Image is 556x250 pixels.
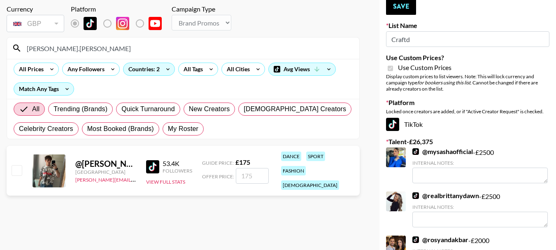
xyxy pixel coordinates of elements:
[398,63,451,72] span: Use Custom Prices
[412,192,548,227] div: - £ 2500
[14,63,45,75] div: All Prices
[281,180,339,190] div: [DEMOGRAPHIC_DATA]
[87,124,154,134] span: Most Booked (Brands)
[202,160,234,166] span: Guide Price:
[63,63,106,75] div: Any Followers
[121,104,175,114] span: Quick Turnaround
[386,118,399,131] img: TikTok
[163,159,192,168] div: 53.4K
[7,13,64,34] div: Currency is locked to GBP
[149,17,162,30] img: YouTube
[412,236,468,244] a: @rosyandakbar
[7,5,64,13] div: Currency
[146,160,159,173] img: TikTok
[417,79,470,86] em: for bookers using this list
[386,54,549,62] label: Use Custom Prices?
[71,15,168,32] div: List locked to TikTok.
[172,5,231,13] div: Campaign Type
[22,42,354,55] input: Search by User Name
[269,63,335,75] div: Avg Views
[235,158,250,166] strong: £ 175
[146,179,185,185] button: View Full Stats
[14,83,74,95] div: Match Any Tags
[54,104,107,114] span: Trending (Brands)
[236,168,269,184] input: 175
[8,16,63,31] div: GBP
[189,104,230,114] span: New Creators
[412,148,419,155] img: TikTok
[123,63,174,75] div: Countries: 2
[168,124,198,134] span: My Roster
[412,160,548,166] div: Internal Notes:
[386,118,549,131] div: TikTok
[19,124,73,134] span: Celebrity Creators
[84,17,97,30] img: TikTok
[386,138,549,146] label: Talent - £ 26,375
[412,147,548,183] div: - £ 2500
[202,173,234,180] span: Offer Price:
[32,104,40,114] span: All
[412,236,419,243] img: TikTok
[412,192,419,199] img: TikTok
[306,152,325,161] div: sport
[386,21,549,30] label: List Name
[412,204,548,210] div: Internal Notes:
[281,166,306,175] div: fashion
[75,175,236,183] a: [PERSON_NAME][EMAIL_ADDRESS][PERSON_NAME][DOMAIN_NAME]
[163,168,192,174] div: Followers
[116,17,129,30] img: Instagram
[244,104,346,114] span: [DEMOGRAPHIC_DATA] Creators
[386,108,549,114] div: Locked once creators are added, or if "Active Creator Request" is checked.
[412,147,473,156] a: @mysashaofficial
[386,73,549,92] div: Display custom prices to list viewers. Note: This will lock currency and campaign type . Cannot b...
[71,5,168,13] div: Platform
[222,63,251,75] div: All Cities
[75,169,136,175] div: [GEOGRAPHIC_DATA]
[412,192,479,200] a: @realbrittanydawn
[386,98,549,107] label: Platform
[75,159,136,169] div: @ [PERSON_NAME].[PERSON_NAME].161
[281,152,301,161] div: dance
[179,63,205,75] div: All Tags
